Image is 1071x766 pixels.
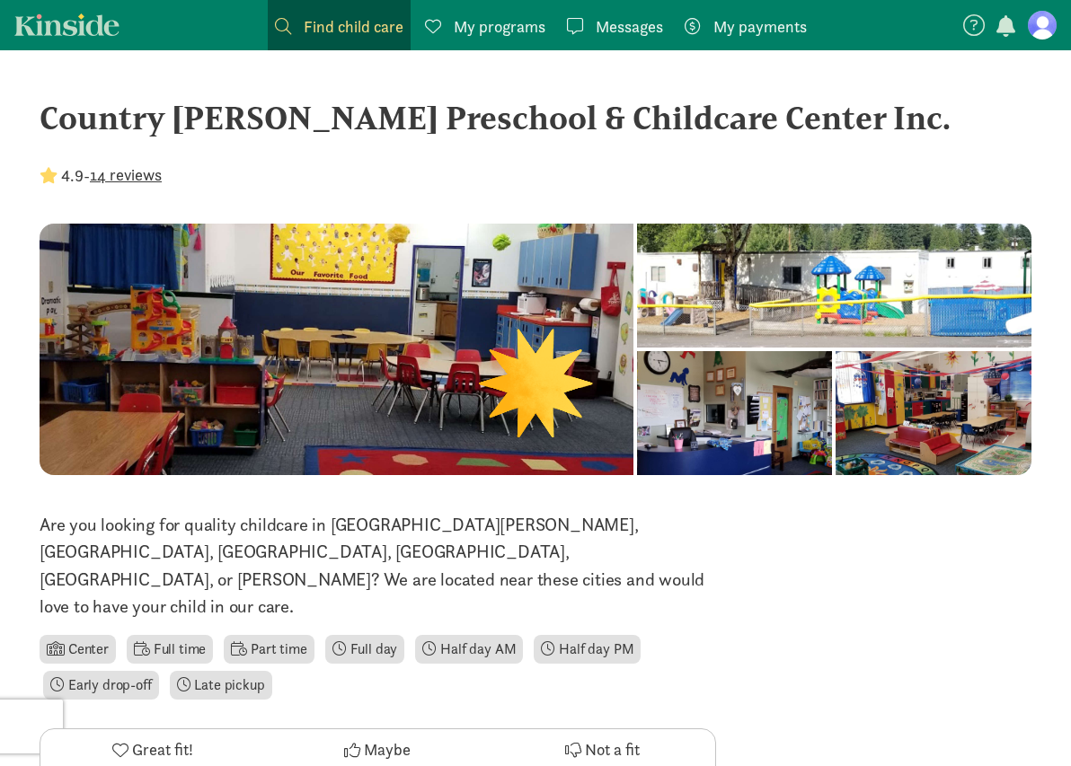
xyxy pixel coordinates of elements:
div: - [40,163,162,188]
li: Center [40,635,116,664]
span: Messages [596,14,663,39]
button: 14 reviews [90,163,162,187]
span: My payments [713,14,807,39]
strong: 4.9 [61,165,84,186]
li: Early drop-off [43,671,159,700]
li: Late pickup [170,671,272,700]
div: Country [PERSON_NAME] Preschool & Childcare Center Inc. [40,93,1031,142]
span: Great fit! [132,737,193,762]
span: My programs [454,14,545,39]
li: Part time [224,635,314,664]
p: Are you looking for quality childcare in [GEOGRAPHIC_DATA][PERSON_NAME], [GEOGRAPHIC_DATA], [GEOG... [40,511,716,621]
span: Maybe [364,737,411,762]
li: Half day PM [534,635,641,664]
span: Not a fit [585,737,640,762]
a: Kinside [14,13,119,36]
li: Full time [127,635,213,664]
span: Find child care [304,14,403,39]
li: Half day AM [415,635,523,664]
li: Full day [325,635,405,664]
